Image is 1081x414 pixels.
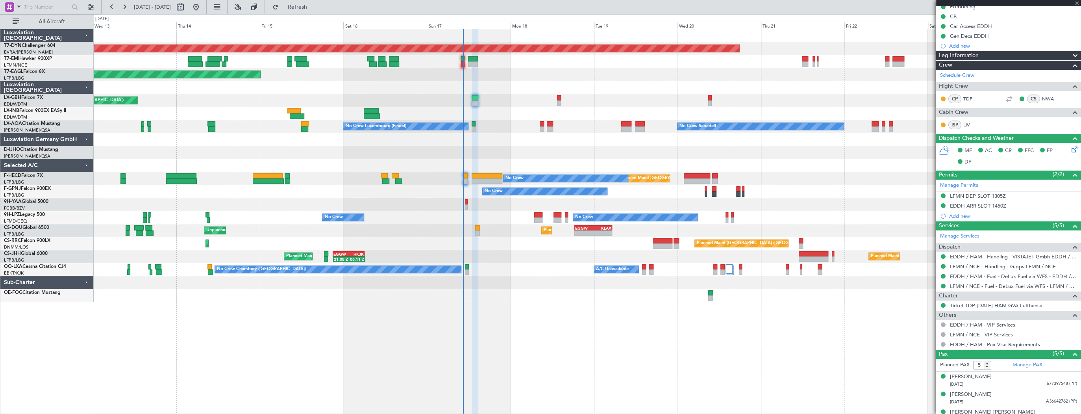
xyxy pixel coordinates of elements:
div: Sat 16 [343,22,427,29]
span: [DATE] [950,399,963,405]
span: [DATE] [950,381,963,387]
a: OO-LXACessna Citation CJ4 [4,264,66,269]
span: F-GPNJ [4,186,21,191]
a: LX-AOACitation Mustang [4,121,60,126]
div: No Crew Luxembourg (Findel) [345,121,406,132]
span: OO-LXA [4,264,22,269]
a: EVRA/[PERSON_NAME] [4,49,53,55]
span: CR [1005,147,1012,155]
a: Schedule Crew [940,72,974,80]
span: Dispatch [939,243,961,252]
a: LX-INBFalcon 900EX EASy II [4,108,66,113]
div: Car Access EDDH [950,23,992,30]
a: LFPB/LBG [4,192,24,198]
div: Add new [949,213,1077,219]
a: LX-GBHFalcon 7X [4,95,43,100]
div: Tue 19 [594,22,677,29]
a: LFMN / NCE - Fuel - DeLux Fuel via WFS - LFMN / NCE [950,283,1077,290]
a: CS-RRCFalcon 900LX [4,238,50,243]
div: Wed 13 [93,22,176,29]
div: Mon 18 [511,22,594,29]
div: Gen Decs EDDH [950,33,989,39]
a: T7-EMIHawker 900XP [4,56,52,61]
label: Planned PAX [940,361,970,369]
span: Charter [939,291,958,301]
span: AC [985,147,992,155]
span: (5/5) [1053,349,1064,358]
a: CS-DOUGlobal 6500 [4,225,49,230]
div: ISP [948,121,961,129]
span: CS-JHH [4,251,21,256]
span: T7-DYN [4,43,22,48]
span: LX-GBH [4,95,21,100]
span: Cabin Crew [939,108,968,117]
input: Trip Number [24,1,69,13]
div: 21:08 Z [334,257,349,262]
a: LFMN / NCE - VIP Services [950,331,1013,338]
div: CP [948,95,961,103]
a: OE-FOGCitation Mustang [4,290,61,295]
div: Planned Maint [GEOGRAPHIC_DATA] ([GEOGRAPHIC_DATA]) [544,225,668,236]
span: Services [939,221,959,230]
a: FCBB/BZV [4,205,25,211]
div: Planned Maint [GEOGRAPHIC_DATA] ([GEOGRAPHIC_DATA]) [871,251,995,262]
a: Manage Services [940,232,979,240]
div: Planned Maint Lagos ([PERSON_NAME]) [208,238,289,249]
span: (2/2) [1053,170,1064,178]
span: A36642762 (PP) [1046,398,1077,405]
div: Unplanned Maint [GEOGRAPHIC_DATA] ([GEOGRAPHIC_DATA]) [206,225,336,236]
a: LFMD/CEQ [4,218,27,224]
div: CS [1027,95,1040,103]
div: Add new [949,43,1077,49]
span: Crew [939,61,952,70]
div: Wed 20 [677,22,761,29]
button: Refresh [269,1,316,13]
div: Planned Maint [GEOGRAPHIC_DATA] ([GEOGRAPHIC_DATA]) [286,251,410,262]
span: CS-RRC [4,238,21,243]
a: Ticket TDP [DATE] HAM-GVA Lufthansa [950,302,1042,309]
div: No Crew [324,212,342,223]
a: [PERSON_NAME]/QSA [4,127,50,133]
div: No Crew [575,212,593,223]
div: [PERSON_NAME] [950,373,992,381]
span: All Aircraft [20,19,83,24]
a: LFMN / NCE - Handling - G.ops LFMN / NCE [950,263,1056,270]
span: 9H-YAA [4,199,22,204]
a: LFMN/NCE [4,62,27,68]
button: All Aircraft [9,15,85,28]
div: Thu 21 [761,22,844,29]
a: CS-JHHGlobal 6000 [4,251,48,256]
div: [DATE] [95,16,109,22]
a: 9H-LPZLegacy 500 [4,212,45,217]
div: Thu 14 [176,22,260,29]
div: - [575,231,593,236]
span: Refresh [281,4,314,10]
span: LX-AOA [4,121,22,126]
a: F-GPNJFalcon 900EX [4,186,51,191]
span: LX-INB [4,108,19,113]
span: 9H-LPZ [4,212,20,217]
span: FFC [1025,147,1034,155]
div: Sat 23 [928,22,1011,29]
a: EDLW/DTM [4,114,27,120]
a: TDP [963,95,981,102]
a: LFPB/LBG [4,257,24,263]
a: DNMM/LOS [4,244,28,250]
a: F-HECDFalcon 7X [4,173,43,178]
a: EDDH / HAM - Fuel - DeLux Fuel via WFS - EDDH / HAM [950,273,1077,280]
span: OE-FOG [4,290,22,295]
div: EGGW [333,252,348,256]
span: FP [1047,147,1053,155]
a: LFPB/LBG [4,231,24,237]
span: Pax [939,350,948,359]
div: - [593,231,611,236]
span: Permits [939,171,957,180]
div: No Crew Chambery ([GEOGRAPHIC_DATA]) [217,264,306,275]
a: Manage Permits [940,182,978,189]
span: Leg Information [939,51,979,60]
div: A/C Unavailable [596,264,629,275]
span: CS-DOU [4,225,22,230]
div: No Crew [485,186,503,197]
div: Fri 15 [260,22,343,29]
div: No Crew [505,173,524,184]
